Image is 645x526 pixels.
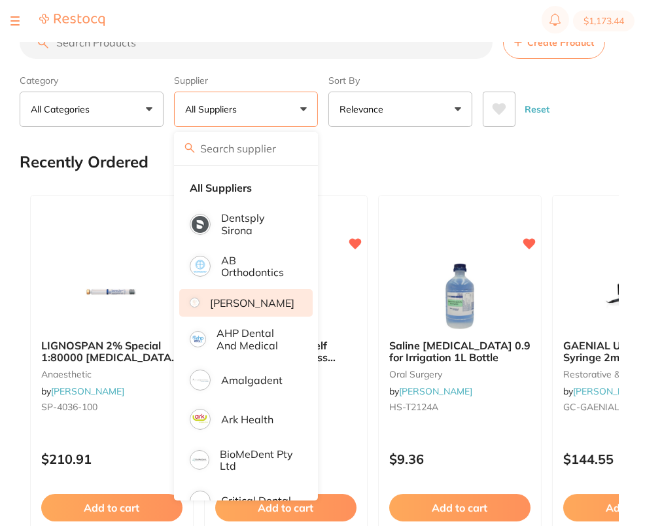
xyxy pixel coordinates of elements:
[41,369,183,379] small: anaesthetic
[389,369,531,379] small: oral surgery
[41,494,183,521] button: Add to cart
[389,385,472,397] span: by
[192,452,207,468] img: BioMeDent Pty Ltd
[221,254,294,279] p: AB Orthodontics
[39,13,105,27] img: Restocq Logo
[39,13,105,29] a: Restocq Logo
[389,494,531,521] button: Add to cart
[41,340,183,364] b: LIGNOSPAN 2% Special 1:80000 adrenalin 2.2ml 2xBox 50 Blue
[174,75,318,86] label: Supplier
[190,182,252,194] strong: All Suppliers
[417,264,502,329] img: Saline Sodium Chloride 0.9 for Irrigation 1L Bottle
[174,92,318,127] button: All Suppliers
[185,103,242,116] p: All Suppliers
[340,103,389,116] p: Relevance
[192,333,204,345] img: AHP Dental and Medical
[20,26,493,59] input: Search Products
[192,493,209,510] img: Critical Dental
[328,92,472,127] button: Relevance
[521,92,553,127] button: Reset
[192,258,209,275] img: AB Orthodontics
[174,132,318,165] input: Search supplier
[221,212,294,236] p: Dentsply Sirona
[210,297,294,309] p: [PERSON_NAME]
[41,451,183,466] p: $210.91
[389,451,531,466] p: $9.36
[389,340,531,364] b: Saline Sodium Chloride 0.9 for Irrigation 1L Bottle
[192,300,198,306] img: Adam Dental
[220,448,294,472] p: BioMeDent Pty Ltd
[20,92,164,127] button: All Categories
[20,153,148,171] h2: Recently Ordered
[179,174,313,202] li: Clear selection
[527,37,594,48] span: Create Product
[215,494,357,521] button: Add to cart
[503,26,605,59] button: Create Product
[399,385,472,397] a: [PERSON_NAME]
[221,413,273,425] p: Ark Health
[20,75,164,86] label: Category
[51,385,124,397] a: [PERSON_NAME]
[41,402,183,412] small: SP-4036-100
[192,216,209,233] img: Dentsply Sirona
[31,103,95,116] p: All Categories
[328,75,472,86] label: Sort By
[573,10,635,31] button: $1,173.44
[192,411,209,428] img: Ark Health
[41,385,124,397] span: by
[192,372,209,389] img: Amalgadent
[69,264,154,329] img: LIGNOSPAN 2% Special 1:80000 adrenalin 2.2ml 2xBox 50 Blue
[221,495,291,506] p: Critical Dental
[389,402,531,412] small: HS-T2124A
[217,327,294,351] p: AHP Dental and Medical
[221,374,283,386] p: Amalgadent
